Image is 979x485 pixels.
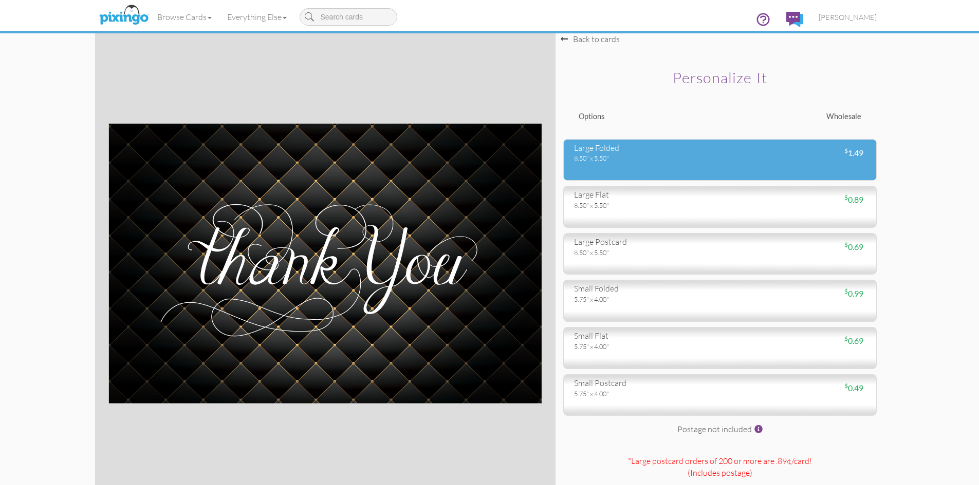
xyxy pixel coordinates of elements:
div: 5.75" x 4.00" [574,389,712,398]
span: 0.69 [844,336,863,345]
sup: $ [844,147,848,154]
a: Everything Else [219,4,294,30]
sup: $ [844,241,848,248]
a: Browse Cards [150,4,219,30]
span: 0.89 [844,195,863,204]
div: Postage not included [563,423,877,450]
sup: $ [844,382,848,390]
h2: Personalize it [581,70,859,86]
div: large folded [574,142,712,154]
div: 5.75" x 4.00" [574,342,712,351]
img: pixingo logo [97,3,151,28]
sup: $ [844,193,848,201]
div: small postcard [574,377,712,389]
div: small flat [574,330,712,342]
span: 1.49 [844,148,863,158]
div: Options [571,111,720,122]
span: [PERSON_NAME] [819,13,877,22]
div: 8.50" x 5.50" [574,201,712,210]
img: comments.svg [786,12,803,27]
input: Search cards [300,8,397,26]
a: [PERSON_NAME] [811,4,884,30]
img: 20220819-230725-d217f75bc110-1500.jpg [108,124,541,403]
span: 0.69 [844,242,863,251]
div: Wholesale [720,111,869,122]
div: small folded [574,283,712,295]
span: 0.99 [844,288,863,298]
sup: $ [844,287,848,295]
div: large flat [574,189,712,201]
sup: $ [844,335,848,342]
div: 5.75" x 4.00" [574,295,712,304]
div: 8.50" x 5.50" [574,153,712,163]
div: large postcard [574,236,712,248]
div: 8.50" x 5.50" [574,248,712,257]
span: 0.49 [844,383,863,393]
